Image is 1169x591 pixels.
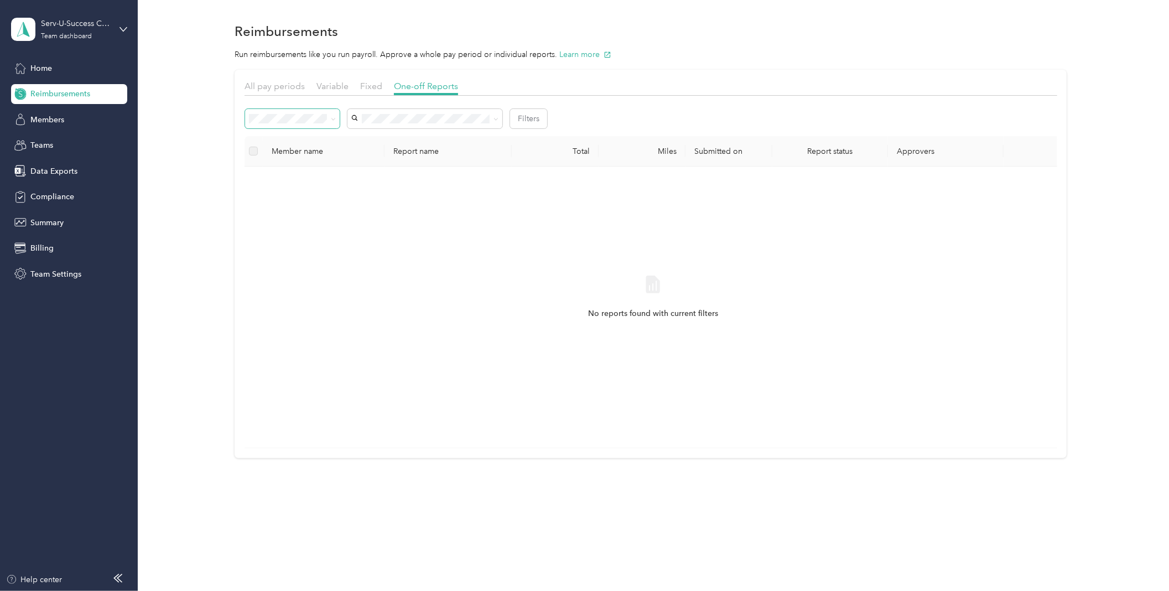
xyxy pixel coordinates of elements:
[272,147,376,156] div: Member name
[30,165,77,177] span: Data Exports
[316,81,349,91] span: Variable
[360,81,382,91] span: Fixed
[888,136,1004,167] th: Approvers
[6,574,63,585] button: Help center
[385,136,512,167] th: Report name
[235,49,1067,60] p: Run reimbursements like you run payroll. Approve a whole pay period or individual reports.
[263,136,385,167] th: Member name
[30,114,64,126] span: Members
[1107,529,1169,591] iframe: Everlance-gr Chat Button Frame
[30,88,90,100] span: Reimbursements
[781,147,879,156] span: Report status
[588,308,718,320] span: No reports found with current filters
[30,139,53,151] span: Teams
[521,147,590,156] div: Total
[235,25,338,37] h1: Reimbursements
[394,81,458,91] span: One-off Reports
[30,63,52,74] span: Home
[30,242,54,254] span: Billing
[41,18,110,29] div: Serv-U-Success Corp
[245,81,305,91] span: All pay periods
[30,268,81,280] span: Team Settings
[41,33,92,40] div: Team dashboard
[510,109,547,128] button: Filters
[559,49,611,60] button: Learn more
[685,136,772,167] th: Submitted on
[30,217,64,229] span: Summary
[30,191,74,203] span: Compliance
[607,147,677,156] div: Miles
